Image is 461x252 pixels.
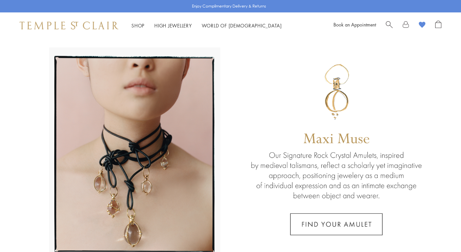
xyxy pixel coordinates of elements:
[333,21,376,28] a: Book an Appointment
[192,3,266,9] p: Enjoy Complimentary Delivery & Returns
[435,21,441,30] a: Open Shopping Bag
[131,22,145,29] a: ShopShop
[154,22,192,29] a: High JewelleryHigh Jewellery
[428,221,454,245] iframe: Gorgias live chat messenger
[20,22,118,29] img: Temple St. Clair
[386,21,393,30] a: Search
[419,21,425,30] a: View Wishlist
[131,22,282,30] nav: Main navigation
[202,22,282,29] a: World of [DEMOGRAPHIC_DATA]World of [DEMOGRAPHIC_DATA]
